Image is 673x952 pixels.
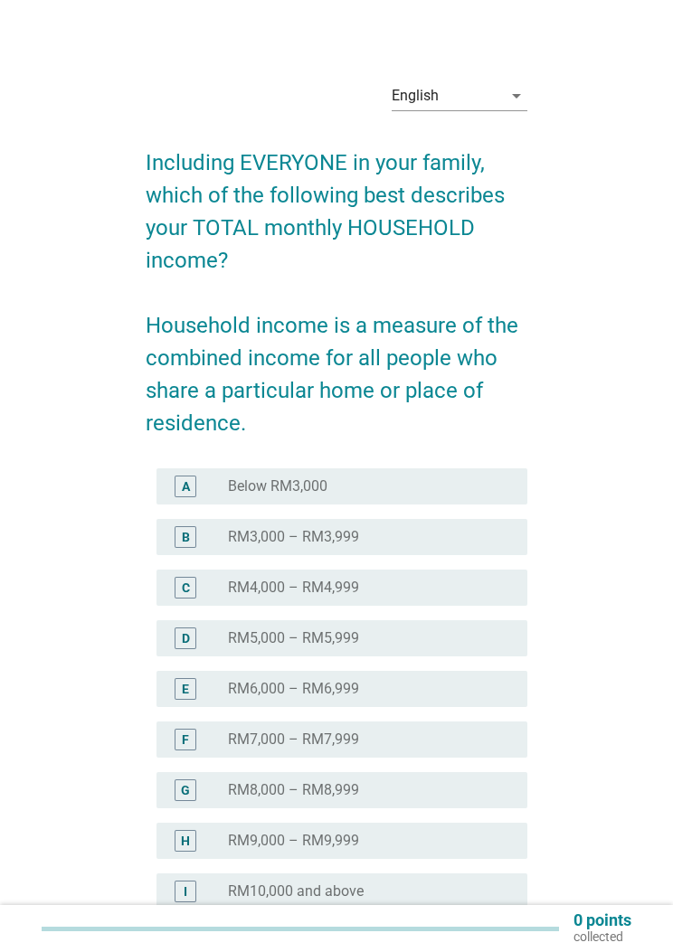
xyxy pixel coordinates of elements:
[182,730,189,749] div: F
[228,730,359,749] label: RM7,000 – RM7,999
[146,128,526,439] h2: Including EVERYONE in your family, which of the following best describes your TOTAL monthly HOUSE...
[228,832,359,850] label: RM9,000 – RM9,999
[228,629,359,647] label: RM5,000 – RM5,999
[228,528,359,546] label: RM3,000 – RM3,999
[573,912,631,928] p: 0 points
[182,528,190,547] div: B
[392,88,439,104] div: English
[228,781,359,799] label: RM8,000 – RM8,999
[181,781,190,800] div: G
[228,680,359,698] label: RM6,000 – RM6,999
[228,477,327,495] label: Below RM3,000
[228,882,364,900] label: RM10,000 and above
[573,928,631,945] p: collected
[182,680,189,699] div: E
[182,477,190,496] div: A
[506,85,527,107] i: arrow_drop_down
[182,629,190,648] div: D
[182,579,190,598] div: C
[181,832,190,851] div: H
[184,882,187,901] div: I
[228,579,359,597] label: RM4,000 – RM4,999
